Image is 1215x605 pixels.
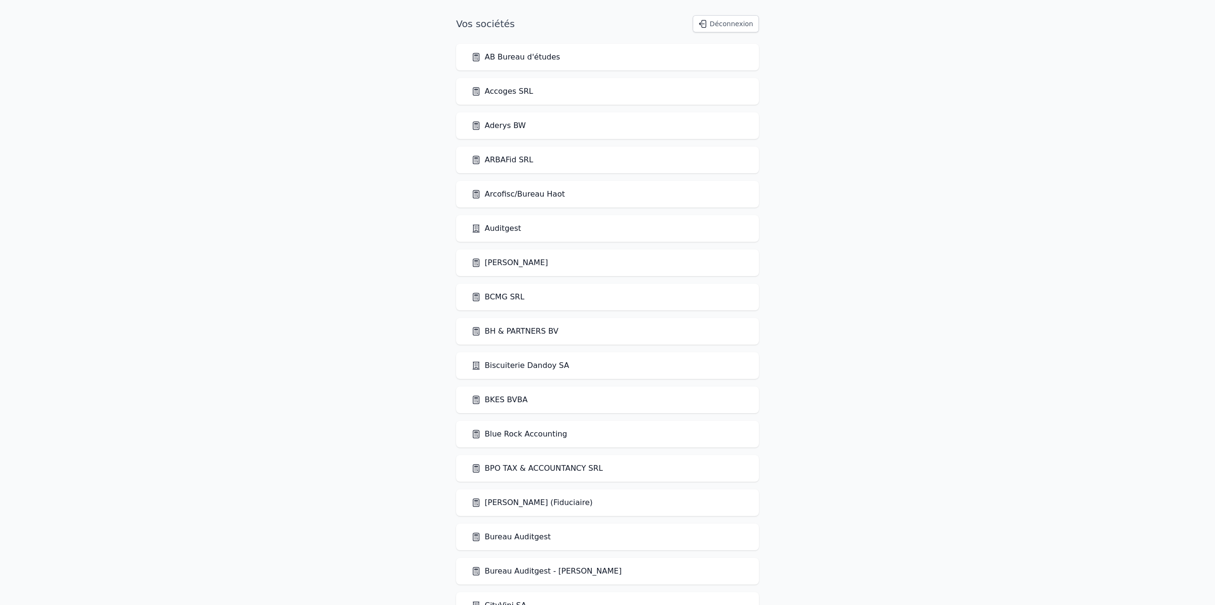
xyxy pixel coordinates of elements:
[471,463,603,474] a: BPO TAX & ACCOUNTANCY SRL
[471,394,528,406] a: BKES BVBA
[471,154,533,166] a: ARBAFid SRL
[471,531,551,543] a: Bureau Auditgest
[471,120,526,131] a: Aderys BW
[471,497,593,508] a: [PERSON_NAME] (Fiduciaire)
[456,17,515,30] h1: Vos sociétés
[471,291,524,303] a: BCMG SRL
[693,15,759,32] button: Déconnexion
[471,51,560,63] a: AB Bureau d'études
[471,188,565,200] a: Arcofisc/Bureau Haot
[471,257,548,268] a: [PERSON_NAME]
[471,360,569,371] a: Biscuiterie Dandoy SA
[471,428,567,440] a: Blue Rock Accounting
[471,326,558,337] a: BH & PARTNERS BV
[471,223,521,234] a: Auditgest
[471,86,533,97] a: Accoges SRL
[471,565,622,577] a: Bureau Auditgest - [PERSON_NAME]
